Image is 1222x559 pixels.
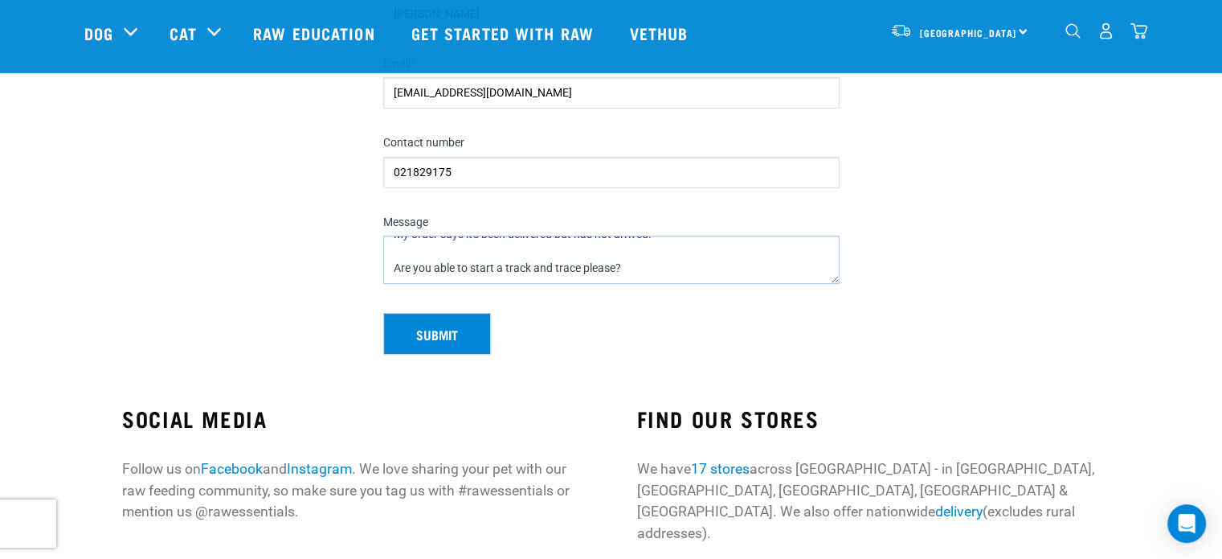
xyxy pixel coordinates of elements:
a: Instagram [287,461,352,477]
div: Open Intercom Messenger [1167,504,1206,543]
img: home-icon-1@2x.png [1065,23,1081,39]
a: Raw Education [237,1,394,65]
span: [GEOGRAPHIC_DATA] [920,30,1017,35]
label: Message [383,216,840,230]
button: Submit [383,313,491,355]
a: Facebook [201,461,263,477]
a: Cat [170,21,197,45]
p: Follow us on and . We love sharing your pet with our raw feeding community, so make sure you tag ... [122,458,585,522]
img: home-icon@2x.png [1130,23,1147,39]
label: Contact number [383,136,840,150]
h3: SOCIAL MEDIA [122,406,585,431]
img: user.png [1097,23,1114,39]
img: van-moving.png [890,23,912,38]
a: Vethub [614,1,709,65]
a: Get started with Raw [395,1,614,65]
h3: FIND OUR STORES [636,406,1099,431]
p: We have across [GEOGRAPHIC_DATA] - in [GEOGRAPHIC_DATA], [GEOGRAPHIC_DATA], [GEOGRAPHIC_DATA], [G... [636,458,1099,544]
a: delivery [934,504,982,520]
a: 17 stores [690,461,749,477]
a: Dog [84,21,113,45]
